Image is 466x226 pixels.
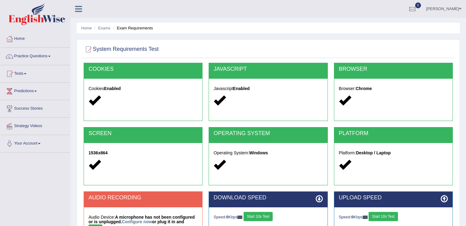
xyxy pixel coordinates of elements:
li: Exam Requirements [112,25,153,31]
img: ajax-loader-fb-connection.gif [363,216,368,219]
strong: Enabled [233,86,249,91]
h2: JAVASCRIPT [214,66,323,72]
a: Success Stories [0,100,70,115]
strong: Chrome [356,86,372,91]
h2: COOKIES [89,66,198,72]
h5: Browser: [339,86,448,91]
h2: UPLOAD SPEED [339,195,448,201]
h5: Operating System: [214,151,323,155]
strong: Desktop / Laptop [356,150,391,155]
h2: PLATFORM [339,130,448,137]
h2: OPERATING SYSTEM [214,130,323,137]
a: Home [0,30,70,46]
a: Your Account [0,135,70,150]
div: Speed: Kbps [214,212,323,223]
span: 0 [415,2,421,8]
a: Practice Questions [0,48,70,63]
a: Strategy Videos [0,118,70,133]
h2: SCREEN [89,130,198,137]
a: Configure now [122,219,152,224]
h5: Javascript [214,86,323,91]
h5: Platform: [339,151,448,155]
a: Home [81,26,92,30]
h5: Cookies [89,86,198,91]
a: Predictions [0,83,70,98]
h2: System Requirements Test [84,45,159,54]
strong: 0 [351,215,354,219]
h2: BROWSER [339,66,448,72]
strong: Windows [249,150,268,155]
a: Exams [98,26,111,30]
img: ajax-loader-fb-connection.gif [237,216,242,219]
h2: DOWNLOAD SPEED [214,195,323,201]
div: Speed: Kbps [339,212,448,223]
a: Tests [0,65,70,81]
button: Start 10s Test [369,212,398,221]
strong: Enabled [104,86,121,91]
h2: AUDIO RECORDING [89,195,198,201]
strong: 1536x864 [89,150,108,155]
button: Start 10s Test [244,212,273,221]
strong: 0 [226,215,229,219]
